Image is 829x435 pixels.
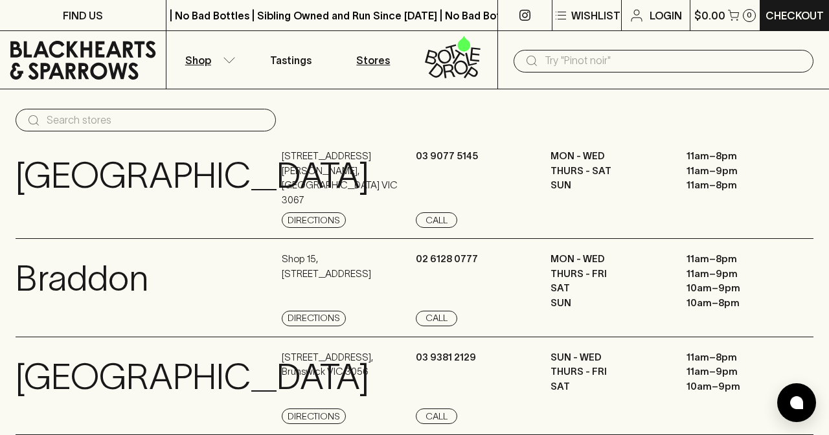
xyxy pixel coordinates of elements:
p: 03 9381 2129 [416,350,476,365]
p: Wishlist [571,8,620,23]
p: 11am – 8pm [687,252,803,267]
p: THURS - SAT [551,164,667,179]
p: MON - WED [551,149,667,164]
p: Checkout [766,8,824,23]
p: $0.00 [694,8,725,23]
p: 03 9077 5145 [416,149,478,164]
p: 11am – 8pm [687,178,803,193]
p: Stores [356,52,390,68]
img: bubble-icon [790,396,803,409]
p: Tastings [270,52,312,68]
p: 10am – 8pm [687,296,803,311]
a: Tastings [249,31,332,89]
p: 11am – 9pm [687,267,803,282]
p: [GEOGRAPHIC_DATA] [16,149,369,203]
a: Call [416,408,457,424]
p: 02 6128 0777 [416,252,478,267]
p: THURS - FRI [551,267,667,282]
a: Stores [332,31,415,89]
a: Directions [282,311,346,326]
p: 10am – 9pm [687,379,803,394]
input: Search stores [47,110,266,131]
a: Call [416,311,457,326]
p: SUN [551,296,667,311]
input: Try "Pinot noir" [545,50,803,71]
p: THURS - FRI [551,364,667,379]
p: MON - WED [551,252,667,267]
p: Braddon [16,252,148,306]
p: 11am – 9pm [687,364,803,379]
a: Call [416,212,457,228]
p: SAT [551,379,667,394]
p: 11am – 9pm [687,164,803,179]
p: 11am – 8pm [687,149,803,164]
p: 0 [747,12,752,19]
p: Shop [185,52,211,68]
p: 11am – 8pm [687,350,803,365]
p: [GEOGRAPHIC_DATA] [16,350,369,404]
p: SUN - WED [551,350,667,365]
p: SAT [551,281,667,296]
a: Directions [282,408,346,424]
p: [STREET_ADDRESS][PERSON_NAME] , [GEOGRAPHIC_DATA] VIC 3067 [282,149,413,207]
p: FIND US [63,8,103,23]
a: Directions [282,212,346,228]
p: [STREET_ADDRESS] , Brunswick VIC 3056 [282,350,373,379]
p: Login [650,8,682,23]
p: SUN [551,178,667,193]
p: Shop 15 , [STREET_ADDRESS] [282,252,371,281]
p: 10am – 9pm [687,281,803,296]
button: Shop [166,31,249,89]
